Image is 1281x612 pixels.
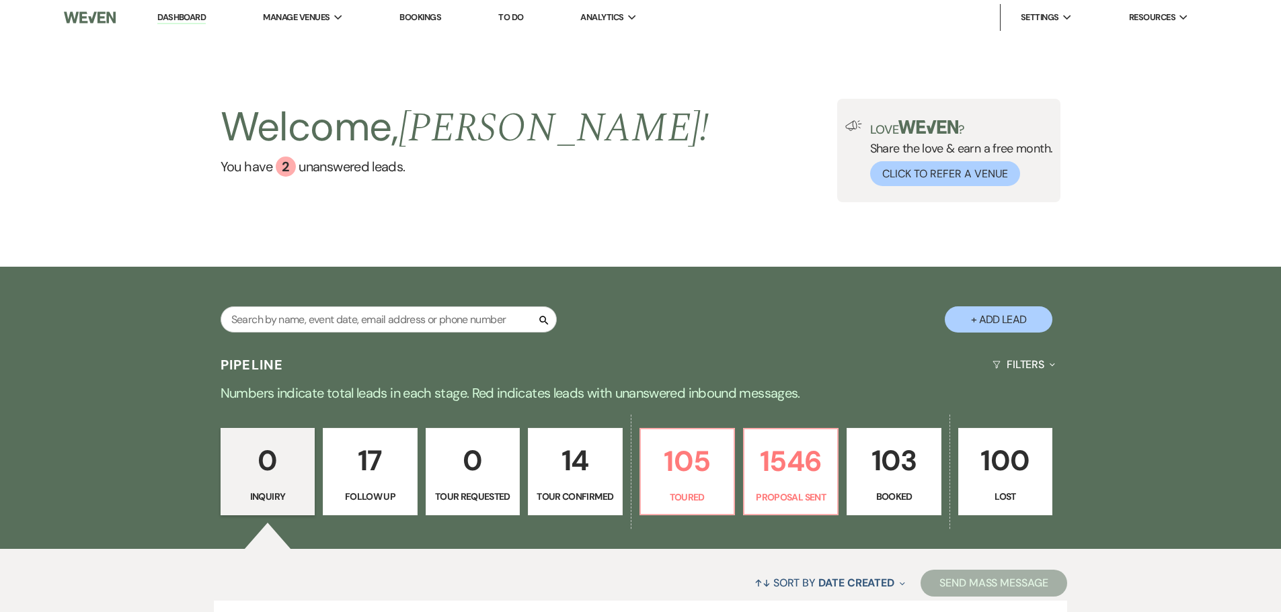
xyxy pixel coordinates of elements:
a: 0Tour Requested [426,428,520,515]
a: 17Follow Up [323,428,417,515]
p: 0 [229,438,306,483]
a: 105Toured [639,428,735,515]
p: 103 [855,438,932,483]
img: Weven Logo [64,3,115,32]
a: Dashboard [157,11,206,24]
p: 105 [649,439,726,484]
p: Tour Confirmed [537,489,613,504]
p: Follow Up [332,489,408,504]
span: ↑↓ [754,576,771,590]
p: Love ? [870,120,1053,136]
button: Sort By Date Created [749,565,910,601]
span: Analytics [580,11,623,24]
div: Share the love & earn a free month. [862,120,1053,186]
span: Manage Venues [263,11,329,24]
span: Resources [1129,11,1175,24]
p: 17 [332,438,408,483]
span: Date Created [818,576,894,590]
p: Inquiry [229,489,306,504]
h2: Welcome, [221,99,709,157]
a: To Do [498,11,523,23]
button: Click to Refer a Venue [870,161,1020,186]
button: Send Mass Message [921,570,1067,597]
button: + Add Lead [945,306,1052,333]
p: Booked [855,489,932,504]
a: You have 2 unanswered leads. [221,157,709,177]
p: Lost [967,489,1044,504]
p: Toured [649,490,726,505]
p: Tour Requested [434,489,511,504]
p: Numbers indicate total leads in each stage. Red indicates leads with unanswered inbound messages. [157,382,1125,404]
img: weven-logo-green.svg [898,120,958,134]
p: 14 [537,438,613,483]
a: 14Tour Confirmed [528,428,622,515]
a: 1546Proposal Sent [743,428,839,515]
a: 0Inquiry [221,428,315,515]
p: 0 [434,438,511,483]
input: Search by name, event date, email address or phone number [221,306,557,333]
a: 100Lost [958,428,1052,515]
img: loud-speaker-illustration.svg [845,120,862,131]
h3: Pipeline [221,355,284,374]
p: 100 [967,438,1044,483]
p: 1546 [752,439,829,484]
a: 103Booked [847,428,941,515]
span: Settings [1021,11,1059,24]
div: 2 [276,157,296,177]
p: Proposal Sent [752,490,829,505]
span: [PERSON_NAME] ! [399,97,709,159]
a: Bookings [399,11,441,23]
button: Filters [987,347,1060,382]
